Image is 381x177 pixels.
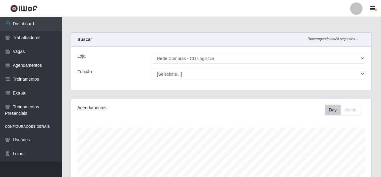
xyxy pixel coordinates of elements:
[77,37,92,42] strong: Buscar
[77,105,192,111] div: Agendamentos
[77,53,85,59] label: Loja
[325,105,365,115] div: Toolbar with button groups
[308,37,358,41] i: Recarregando em 28 segundos...
[340,105,360,115] button: Month
[325,105,360,115] div: First group
[77,69,92,75] label: Função
[325,105,341,115] button: Day
[10,5,38,12] img: CoreUI Logo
